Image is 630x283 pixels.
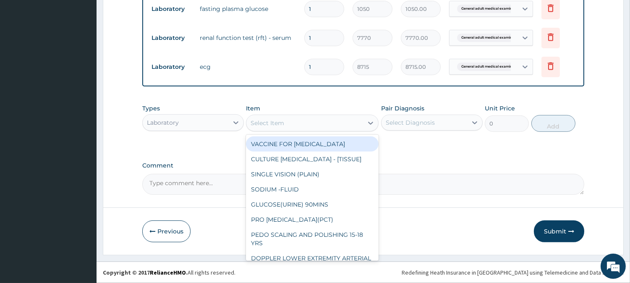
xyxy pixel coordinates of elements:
[246,197,379,212] div: GLUCOSE(URINE) 90MINS
[147,1,196,17] td: Laboratory
[246,152,379,167] div: CULTURE [MEDICAL_DATA] - [TISSUE]
[147,118,179,127] div: Laboratory
[16,42,34,63] img: d_794563401_company_1708531726252_794563401
[246,212,379,227] div: PRO [MEDICAL_DATA](PCT)
[138,4,158,24] div: Minimize live chat window
[534,220,584,242] button: Submit
[142,220,191,242] button: Previous
[196,58,300,75] td: ecg
[402,268,624,277] div: Redefining Heath Insurance in [GEOGRAPHIC_DATA] using Telemedicine and Data Science!
[49,87,116,172] span: We're online!
[103,269,188,276] strong: Copyright © 2017 .
[147,59,196,75] td: Laboratory
[196,29,300,46] td: renal function test (rft) - serum
[196,0,300,17] td: fasting plasma glucose
[381,104,424,113] label: Pair Diagnosis
[386,118,435,127] div: Select Diagnosis
[142,105,160,112] label: Types
[457,5,522,13] span: General adult medical examinat...
[4,191,160,221] textarea: Type your message and hit 'Enter'
[531,115,575,132] button: Add
[44,47,141,58] div: Chat with us now
[150,269,186,276] a: RelianceHMO
[246,227,379,251] div: PEDO SCALING AND POLISHING 15-18 YRS
[97,262,630,283] footer: All rights reserved.
[246,136,379,152] div: VACCINE FOR [MEDICAL_DATA]
[246,167,379,182] div: SINGLE VISION (PLAIN)
[246,182,379,197] div: SODIUM -FLUID
[246,251,379,274] div: DOPPLER LOWER EXTREMITY ARTERIAL (SINGLE)
[485,104,515,113] label: Unit Price
[147,30,196,46] td: Laboratory
[251,119,284,127] div: Select Item
[142,162,584,169] label: Comment
[457,34,522,42] span: General adult medical examinat...
[246,104,260,113] label: Item
[457,63,522,71] span: General adult medical examinat...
